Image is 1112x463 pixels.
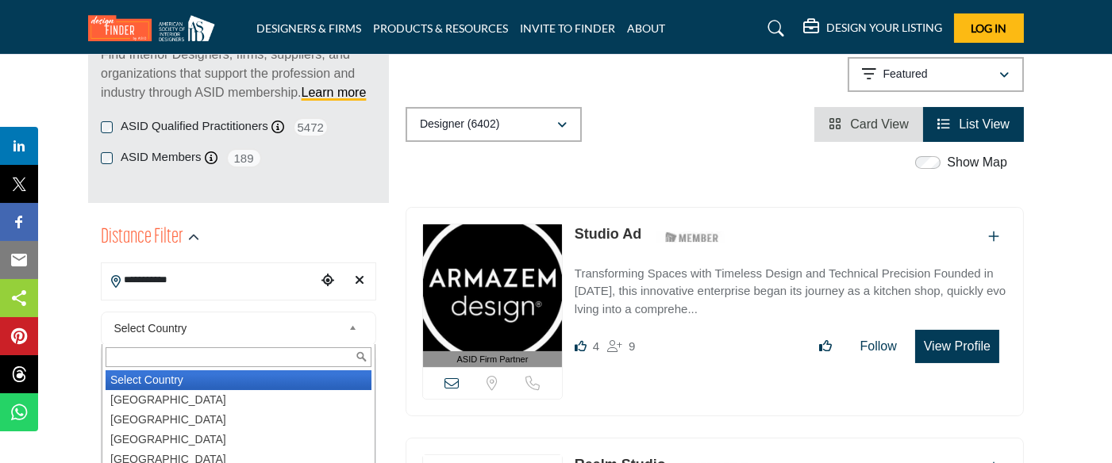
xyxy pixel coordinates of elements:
p: Designer (6402) [420,117,499,132]
i: Likes [575,340,587,352]
button: Like listing [809,331,842,362]
img: Studio Ad [423,224,562,351]
a: Search [753,16,795,41]
span: 9 [629,339,635,353]
a: PRODUCTS & RESOURCES [373,21,508,35]
button: Follow [850,331,907,362]
input: Search Location [102,265,316,296]
div: Clear search location [348,264,371,298]
label: ASID Members [121,148,202,166]
button: Designer (6402) [406,107,582,142]
a: Studio Ad [575,226,641,242]
a: INVITE TO FINDER [520,21,615,35]
button: Log In [954,13,1024,43]
li: Select Country [106,370,371,390]
label: Show Map [947,153,1007,172]
img: ASID Members Badge Icon [656,228,728,247]
a: View List [937,117,1010,131]
input: Search Text [106,347,371,367]
p: Transforming Spaces with Timeless Design and Technical Precision Founded in [DATE], this innovati... [575,265,1007,319]
p: Featured [883,67,928,82]
input: ASID Qualified Practitioners checkbox [101,121,113,133]
span: 189 [226,148,262,168]
a: View Card [829,117,909,131]
div: Choose your current location [316,264,340,298]
input: ASID Members checkbox [101,152,113,164]
div: DESIGN YOUR LISTING [803,19,942,38]
li: Card View [814,107,923,142]
a: Transforming Spaces with Timeless Design and Technical Precision Founded in [DATE], this innovati... [575,255,1007,319]
a: Learn more [302,86,367,99]
button: View Profile [915,330,999,363]
a: ASID Firm Partner [423,224,562,368]
span: 5472 [293,117,329,137]
li: [GEOGRAPHIC_DATA] [106,390,371,410]
p: Find Interior Designers, firms, suppliers, and organizations that support the profession and indu... [101,45,376,102]
h2: Distance Filter [101,224,183,252]
div: Followers [607,337,635,356]
a: ABOUT [627,21,665,35]
li: [GEOGRAPHIC_DATA] [106,410,371,430]
a: Add To List [988,230,999,243]
button: Featured [848,57,1024,92]
img: Site Logo [88,15,223,41]
span: 4 [593,339,599,353]
label: ASID Qualified Practitioners [121,117,268,136]
span: Select Country [114,319,343,338]
a: DESIGNERS & FIRMS [256,21,361,35]
h5: DESIGN YOUR LISTING [826,21,942,35]
span: Log In [972,21,1007,35]
span: Card View [850,117,909,131]
span: List View [959,117,1010,131]
li: List View [923,107,1024,142]
span: ASID Firm Partner [457,353,529,366]
li: [GEOGRAPHIC_DATA] [106,430,371,450]
p: Studio Ad [575,224,641,245]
